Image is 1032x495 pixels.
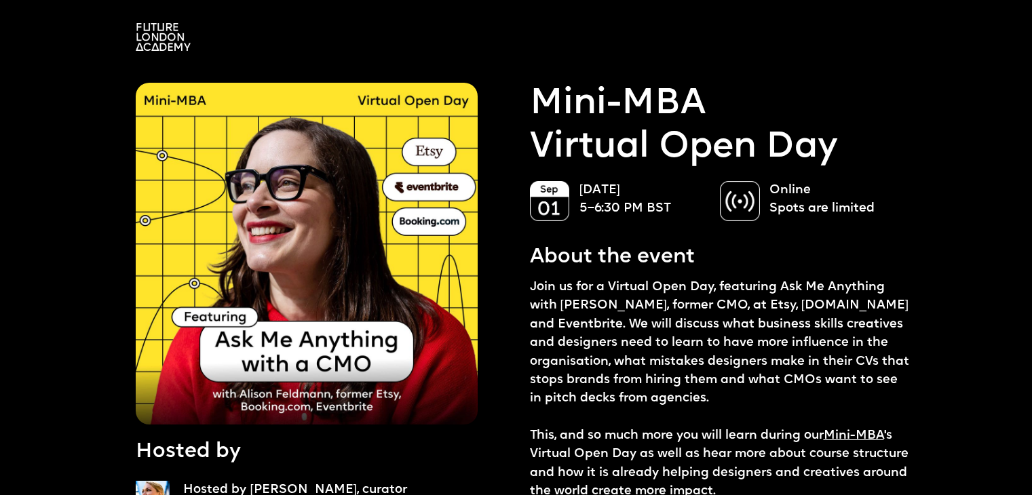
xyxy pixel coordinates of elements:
a: Mini-MBAVirtual Open Day [530,83,838,170]
p: About the event [530,243,695,273]
p: [DATE] 5–6:30 PM BST [579,181,706,218]
a: Mini-MBA [824,429,884,442]
p: Online Spots are limited [769,181,896,218]
p: Hosted by [136,438,241,467]
img: A logo saying in 3 lines: Future London Academy [136,23,191,51]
